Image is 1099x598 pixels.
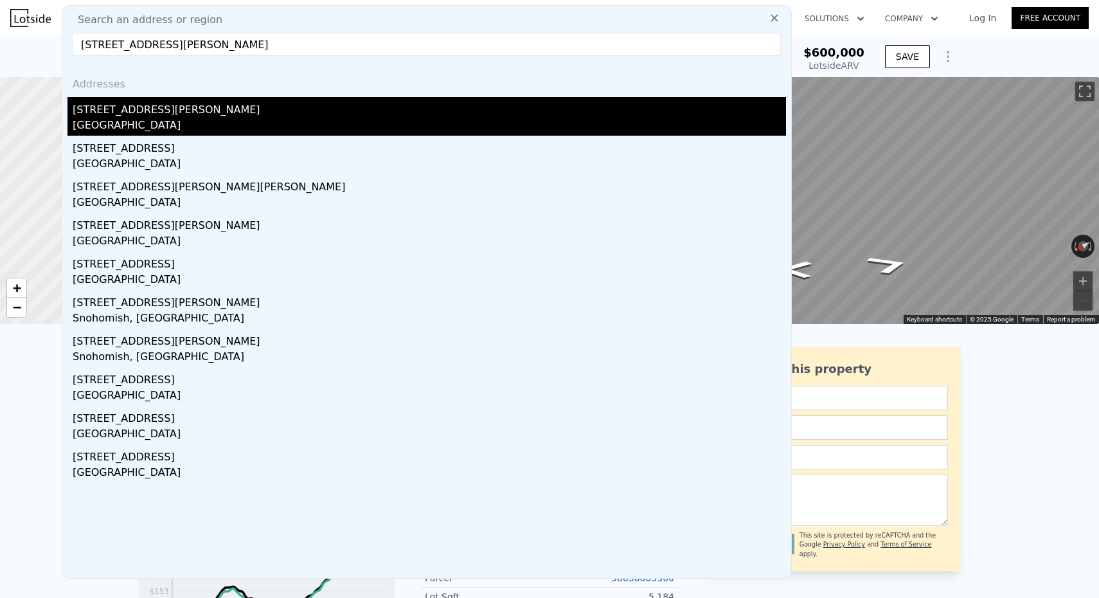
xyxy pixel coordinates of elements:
path: Go Northeast, Hidden Springs Loop SE [765,257,825,282]
span: Search an address or region [67,12,222,28]
button: Keyboard shortcuts [907,315,962,324]
span: + [13,280,21,296]
div: [STREET_ADDRESS][PERSON_NAME] [73,290,786,311]
button: Company [875,7,949,30]
div: [STREET_ADDRESS] [73,367,786,388]
div: [STREET_ADDRESS] [73,444,786,465]
div: [STREET_ADDRESS][PERSON_NAME] [73,213,786,233]
div: Addresses [67,66,786,97]
div: [GEOGRAPHIC_DATA] [73,118,786,136]
a: Log In [954,12,1012,24]
a: Free Account [1012,7,1089,29]
button: Zoom out [1073,291,1093,311]
button: Show Options [935,44,961,69]
a: Zoom in [7,278,26,298]
div: [GEOGRAPHIC_DATA] [73,388,786,406]
div: Map [588,77,1099,324]
div: [GEOGRAPHIC_DATA] [73,426,786,444]
div: [GEOGRAPHIC_DATA] [73,233,786,251]
div: [STREET_ADDRESS][PERSON_NAME] [73,329,786,349]
div: Ask about this property [717,360,948,378]
div: [STREET_ADDRESS] [73,136,786,156]
span: $600,000 [803,46,864,59]
div: [GEOGRAPHIC_DATA] [73,156,786,174]
span: © 2025 Google [970,316,1014,323]
div: [STREET_ADDRESS][PERSON_NAME] [73,97,786,118]
div: [GEOGRAPHIC_DATA] [73,272,786,290]
input: Email [717,415,948,440]
button: Zoom in [1073,271,1093,291]
div: This site is protected by reCAPTCHA and the Google and apply. [800,531,948,559]
tspan: $183 [149,572,169,581]
div: [STREET_ADDRESS] [73,406,786,426]
a: Report a problem [1047,316,1095,323]
div: Snohomish, [GEOGRAPHIC_DATA] [73,311,786,329]
div: [GEOGRAPHIC_DATA] [73,195,786,213]
div: Snohomish, [GEOGRAPHIC_DATA] [73,349,786,367]
div: [STREET_ADDRESS][PERSON_NAME][PERSON_NAME] [73,174,786,195]
img: Lotside [10,9,51,27]
button: Solutions [794,7,875,30]
button: SAVE [885,45,930,68]
input: Phone [717,445,948,469]
div: [STREET_ADDRESS] [73,251,786,272]
a: Terms (opens in new tab) [1021,316,1039,323]
path: Go South, Hidden Springs Loop SE [848,249,929,279]
a: Terms of Service [880,541,931,548]
div: Lotside ARV [803,59,864,72]
button: Toggle fullscreen view [1075,82,1095,101]
button: Rotate clockwise [1088,235,1095,258]
button: Reset the view [1071,236,1096,257]
div: Street View [588,77,1099,324]
input: Enter an address, city, region, neighborhood or zip code [73,33,781,56]
button: Rotate counterclockwise [1071,235,1078,258]
span: − [13,299,21,315]
a: Zoom out [7,298,26,317]
tspan: $153 [149,587,169,596]
input: Name [717,386,948,410]
div: [GEOGRAPHIC_DATA] [73,465,786,483]
a: Privacy Policy [823,541,865,548]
